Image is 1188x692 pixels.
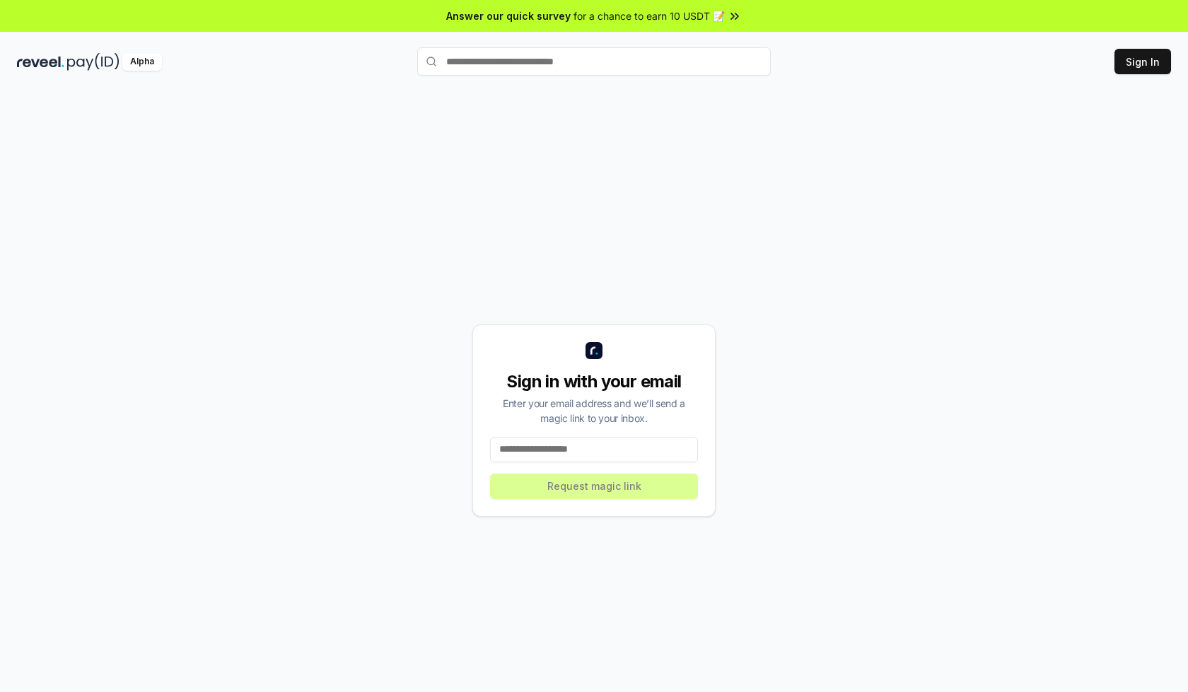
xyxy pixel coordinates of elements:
[122,53,162,71] div: Alpha
[586,342,602,359] img: logo_small
[490,370,698,393] div: Sign in with your email
[573,8,725,23] span: for a chance to earn 10 USDT 📝
[1114,49,1171,74] button: Sign In
[446,8,571,23] span: Answer our quick survey
[67,53,120,71] img: pay_id
[490,396,698,426] div: Enter your email address and we’ll send a magic link to your inbox.
[17,53,64,71] img: reveel_dark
